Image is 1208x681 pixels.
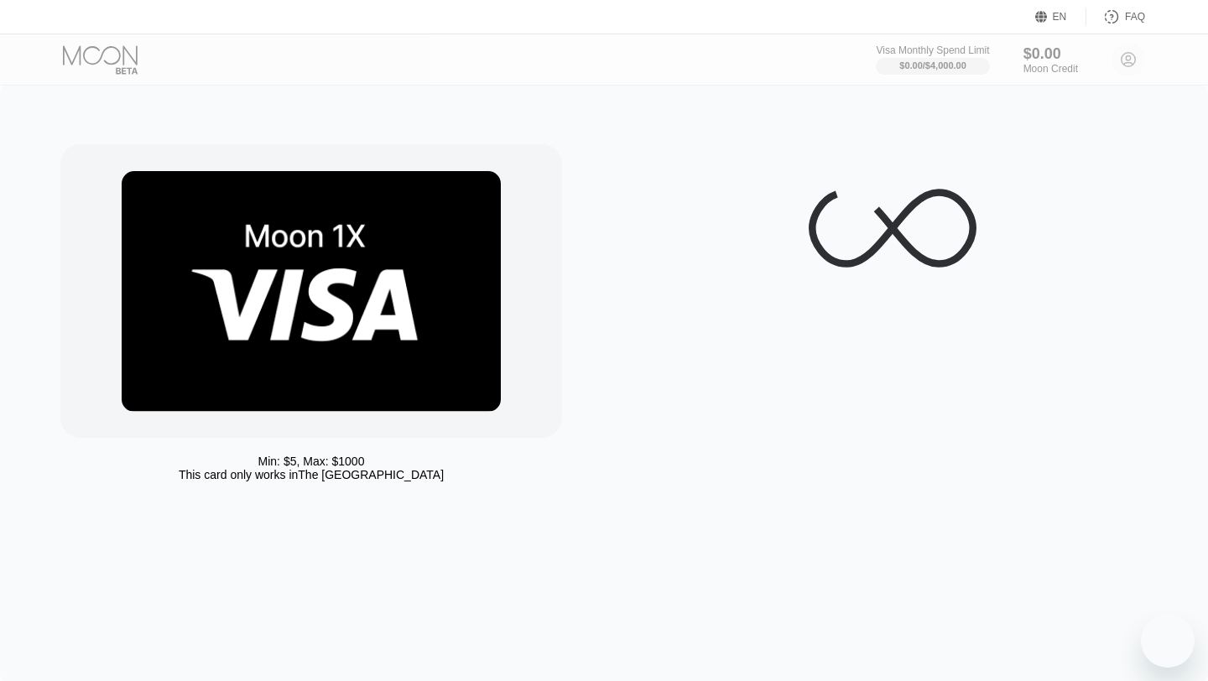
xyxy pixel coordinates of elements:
div: FAQ [1125,11,1145,23]
div: Min: $ 5 , Max: $ 1000 [258,455,365,468]
div: FAQ [1086,8,1145,25]
div: This card only works in The [GEOGRAPHIC_DATA] [179,468,444,481]
div: EN [1035,8,1086,25]
div: Visa Monthly Spend Limit [876,44,989,56]
iframe: Button to launch messaging window [1141,614,1195,668]
div: Visa Monthly Spend Limit$0.00/$4,000.00 [876,44,989,75]
div: EN [1053,11,1067,23]
div: $0.00 / $4,000.00 [899,60,966,70]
